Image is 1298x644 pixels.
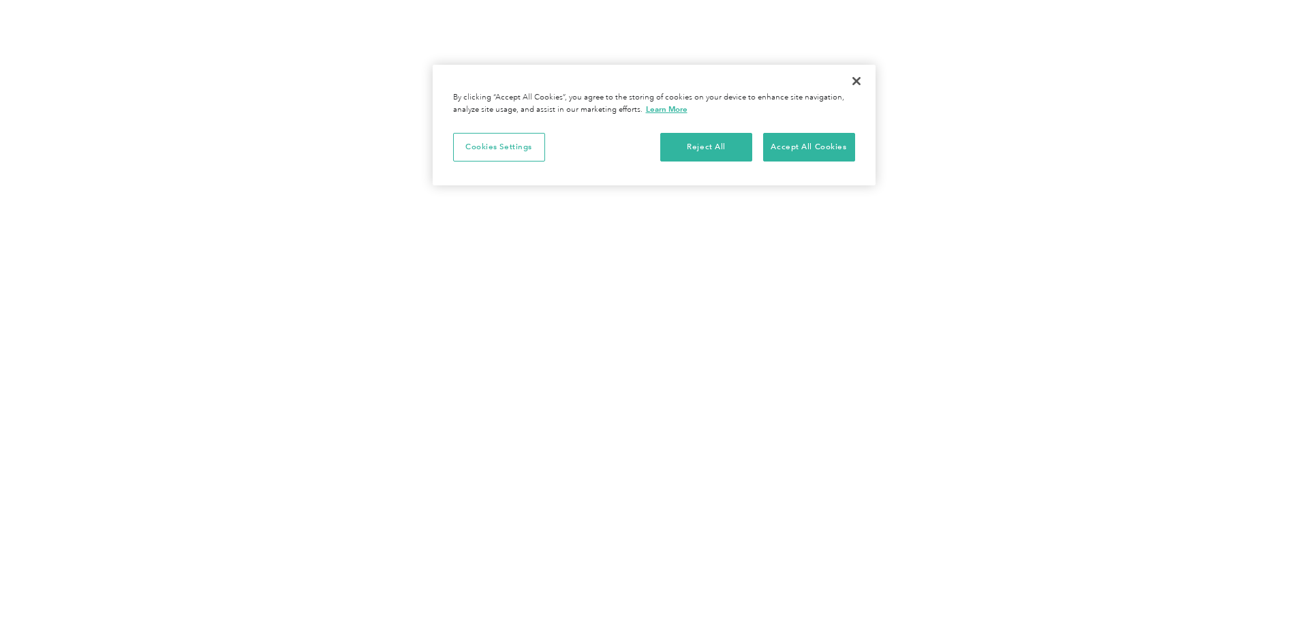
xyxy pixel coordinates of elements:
[433,65,876,185] div: Cookie banner
[660,133,752,162] button: Reject All
[841,66,871,96] button: Close
[433,65,876,185] div: Privacy
[453,92,855,116] div: By clicking “Accept All Cookies”, you agree to the storing of cookies on your device to enhance s...
[646,104,687,114] a: More information about your privacy, opens in a new tab
[763,133,855,162] button: Accept All Cookies
[453,133,545,162] button: Cookies Settings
